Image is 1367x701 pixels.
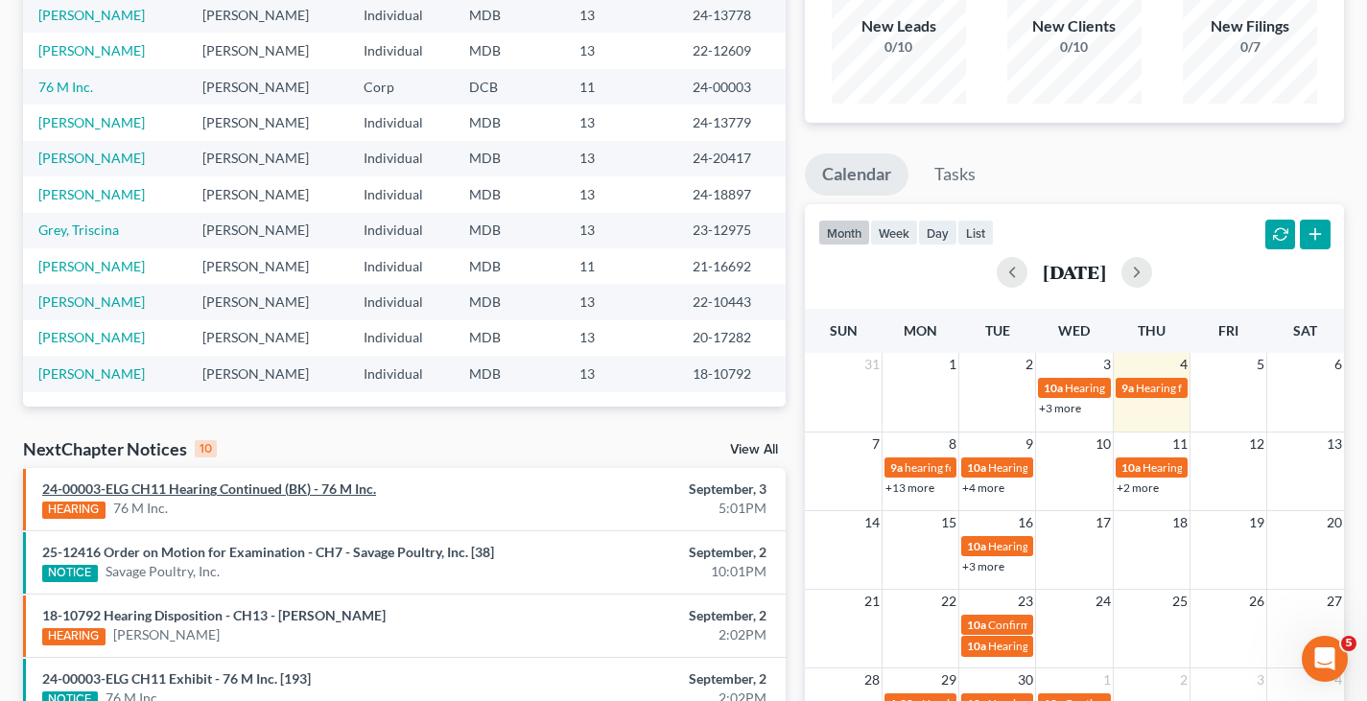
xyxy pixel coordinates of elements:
[1016,590,1035,613] span: 23
[957,220,994,245] button: list
[985,322,1010,339] span: Tue
[187,33,348,68] td: [PERSON_NAME]
[538,499,766,518] div: 5:01PM
[939,668,958,691] span: 29
[677,69,786,105] td: 24-00003
[348,248,455,284] td: Individual
[454,248,564,284] td: MDB
[564,248,677,284] td: 11
[677,33,786,68] td: 22-12609
[1325,432,1344,456] span: 13
[348,33,455,68] td: Individual
[187,141,348,176] td: [PERSON_NAME]
[730,443,778,456] a: View All
[947,432,958,456] span: 8
[1183,37,1317,57] div: 0/7
[348,105,455,140] td: Individual
[1007,15,1142,37] div: New Clients
[38,79,93,95] a: 76 M Inc.
[38,293,145,310] a: [PERSON_NAME]
[862,590,882,613] span: 21
[988,539,1239,553] span: Hearing for [PERSON_NAME] & [PERSON_NAME]
[677,320,786,356] td: 20-17282
[564,356,677,391] td: 13
[113,499,168,518] a: 76 M Inc.
[1016,511,1035,534] span: 16
[677,356,786,391] td: 18-10792
[1293,322,1317,339] span: Sat
[677,213,786,248] td: 23-12975
[38,365,145,382] a: [PERSON_NAME]
[564,176,677,212] td: 13
[38,329,145,345] a: [PERSON_NAME]
[113,625,220,644] a: [PERSON_NAME]
[564,69,677,105] td: 11
[564,105,677,140] td: 13
[187,284,348,319] td: [PERSON_NAME]
[1094,432,1113,456] span: 10
[42,607,386,623] a: 18-10792 Hearing Disposition - CH13 - [PERSON_NAME]
[904,322,937,339] span: Mon
[1143,460,1318,475] span: Hearing for Peta-[PERSON_NAME]
[905,460,1214,475] span: hearing for Charles County Nursing and Rehabilitation Center,
[1024,432,1035,456] span: 9
[677,248,786,284] td: 21-16692
[538,562,766,581] div: 10:01PM
[947,353,958,376] span: 1
[23,437,217,460] div: NextChapter Notices
[454,320,564,356] td: MDB
[1044,381,1063,395] span: 10a
[677,105,786,140] td: 24-13779
[1121,381,1134,395] span: 9a
[564,141,677,176] td: 13
[1170,432,1190,456] span: 11
[1341,636,1356,651] span: 5
[870,432,882,456] span: 7
[1043,262,1106,282] h2: [DATE]
[1016,668,1035,691] span: 30
[42,480,376,497] a: 24-00003-ELG CH11 Hearing Continued (BK) - 76 M Inc.
[538,669,766,689] div: September, 2
[538,606,766,625] div: September, 2
[1007,37,1142,57] div: 0/10
[967,460,986,475] span: 10a
[1039,401,1081,415] a: +3 more
[1178,353,1190,376] span: 4
[538,543,766,562] div: September, 2
[38,150,145,166] a: [PERSON_NAME]
[962,559,1004,573] a: +3 more
[195,440,217,457] div: 10
[918,220,957,245] button: day
[1065,381,1122,395] span: Hearing for
[538,625,766,644] div: 2:02PM
[187,105,348,140] td: [PERSON_NAME]
[42,670,311,687] a: 24-00003-ELG CH11 Exhibit - 76 M Inc. [193]
[38,258,145,274] a: [PERSON_NAME]
[988,618,1182,632] span: Confirmation hearing for Triscina Grey
[1247,511,1266,534] span: 19
[939,590,958,613] span: 22
[967,618,986,632] span: 10a
[1178,668,1190,691] span: 2
[962,480,1004,495] a: +4 more
[988,460,1138,475] span: Hearing for [PERSON_NAME]
[38,222,119,238] a: Grey, Triscina
[1325,511,1344,534] span: 20
[1101,353,1113,376] span: 3
[454,176,564,212] td: MDB
[1302,636,1348,682] iframe: Intercom live chat
[42,565,98,582] div: NOTICE
[42,502,106,519] div: HEARING
[1325,590,1344,613] span: 27
[1255,668,1266,691] span: 3
[454,284,564,319] td: MDB
[917,153,993,196] a: Tasks
[988,639,1138,653] span: Hearing for [PERSON_NAME]
[42,628,106,645] div: HEARING
[862,353,882,376] span: 31
[1255,353,1266,376] span: 5
[454,141,564,176] td: MDB
[1101,668,1113,691] span: 1
[1094,590,1113,613] span: 24
[818,220,870,245] button: month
